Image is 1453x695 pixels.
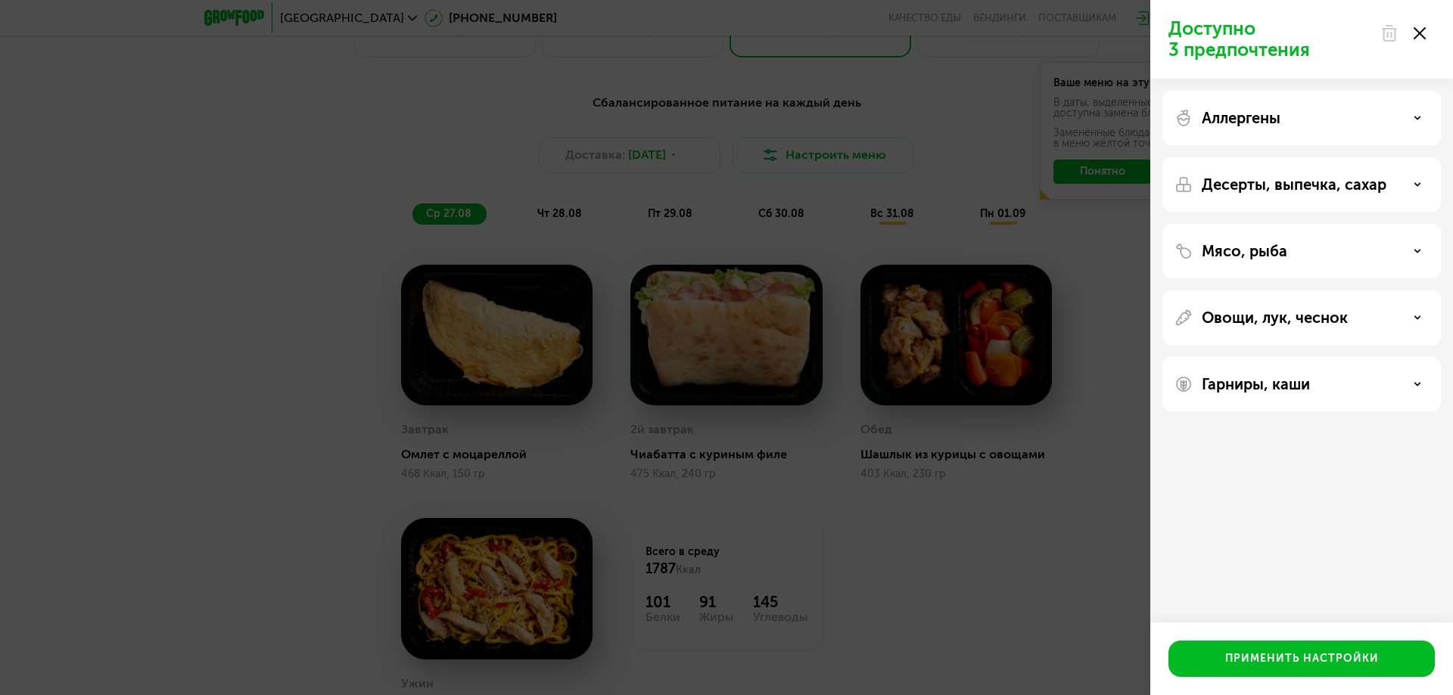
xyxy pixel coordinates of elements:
p: Доступно 3 предпочтения [1168,18,1371,61]
p: Гарниры, каши [1202,375,1310,393]
p: Десерты, выпечка, сахар [1202,175,1386,194]
p: Мясо, рыба [1202,242,1287,260]
p: Аллергены [1202,109,1280,127]
p: Овощи, лук, чеснок [1202,309,1348,327]
div: Применить настройки [1225,651,1379,666]
button: Применить настройки [1168,641,1435,677]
